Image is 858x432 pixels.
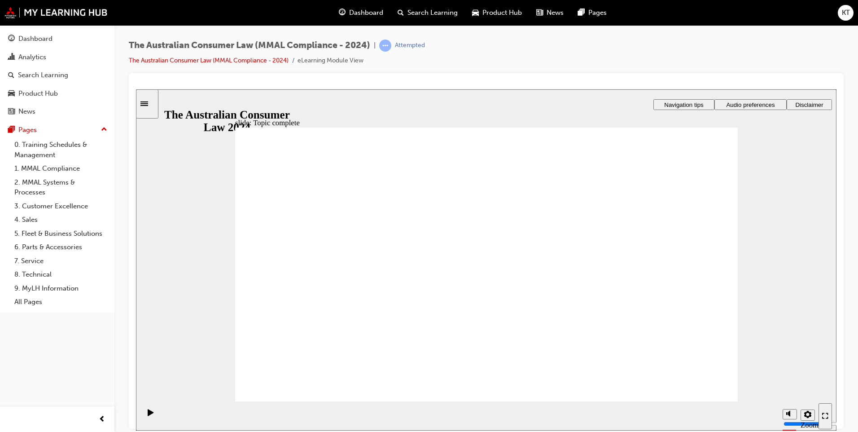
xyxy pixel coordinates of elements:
input: volume [648,331,705,338]
a: Search Learning [4,67,111,84]
span: guage-icon [8,35,15,43]
span: KT [842,8,850,18]
span: pages-icon [8,126,15,134]
button: Disclaimer [651,10,696,21]
div: Pages [18,125,37,135]
button: KT [838,5,854,21]
span: car-icon [472,7,479,18]
span: car-icon [8,90,15,98]
button: Mute (Ctrl+Alt+M) [647,320,661,330]
a: 4. Sales [11,213,111,227]
a: 7. Service [11,254,111,268]
a: search-iconSearch Learning [390,4,465,22]
a: news-iconNews [529,4,571,22]
span: Audio preferences [590,12,639,19]
span: search-icon [398,7,404,18]
a: Dashboard [4,31,111,47]
a: News [4,103,111,120]
div: News [18,106,35,117]
a: 6. Parts & Accessories [11,240,111,254]
div: Product Hub [18,88,58,99]
a: 3. Customer Excellence [11,199,111,213]
li: eLearning Module View [298,56,363,66]
a: The Australian Consumer Law (MMAL Compliance - 2024) [129,57,289,64]
a: 9. MyLH Information [11,282,111,295]
div: misc controls [642,312,678,341]
a: 0. Training Schedules & Management [11,138,111,162]
button: Settings [665,320,679,331]
a: 1. MMAL Compliance [11,162,111,176]
span: News [547,8,564,18]
span: prev-icon [99,414,105,425]
span: up-icon [101,124,107,136]
span: Search Learning [407,8,458,18]
span: The Australian Consumer Law (MMAL Compliance - 2024) [129,40,370,51]
div: Analytics [18,52,46,62]
span: news-icon [536,7,543,18]
div: Attempted [395,41,425,50]
span: news-icon [8,108,15,116]
span: Product Hub [482,8,522,18]
button: Pages [4,122,111,138]
a: 2. MMAL Systems & Processes [11,176,111,199]
button: Audio preferences [578,10,651,21]
button: Navigation tips [517,10,578,21]
a: car-iconProduct Hub [465,4,529,22]
button: DashboardAnalyticsSearch LearningProduct HubNews [4,29,111,122]
nav: slide navigation [683,312,696,341]
div: Search Learning [18,70,68,80]
span: search-icon [8,71,14,79]
span: chart-icon [8,53,15,62]
span: Disclaimer [659,12,687,19]
img: mmal [4,7,108,18]
a: pages-iconPages [571,4,614,22]
a: Product Hub [4,85,111,102]
div: playback controls [4,312,20,341]
a: 8. Technical [11,268,111,282]
span: pages-icon [578,7,585,18]
span: learningRecordVerb_ATTEMPT-icon [379,40,391,52]
div: Dashboard [18,34,53,44]
a: Analytics [4,49,111,66]
label: Zoom to fit [665,331,683,358]
span: Dashboard [349,8,383,18]
a: 5. Fleet & Business Solutions [11,227,111,241]
span: | [374,40,376,51]
a: All Pages [11,295,111,309]
span: Pages [588,8,607,18]
span: guage-icon [339,7,346,18]
a: guage-iconDashboard [332,4,390,22]
span: Navigation tips [528,12,567,19]
button: Enter full-screen (Ctrl+Alt+F) [683,314,696,340]
button: Pause (Ctrl+Alt+P) [4,319,20,335]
